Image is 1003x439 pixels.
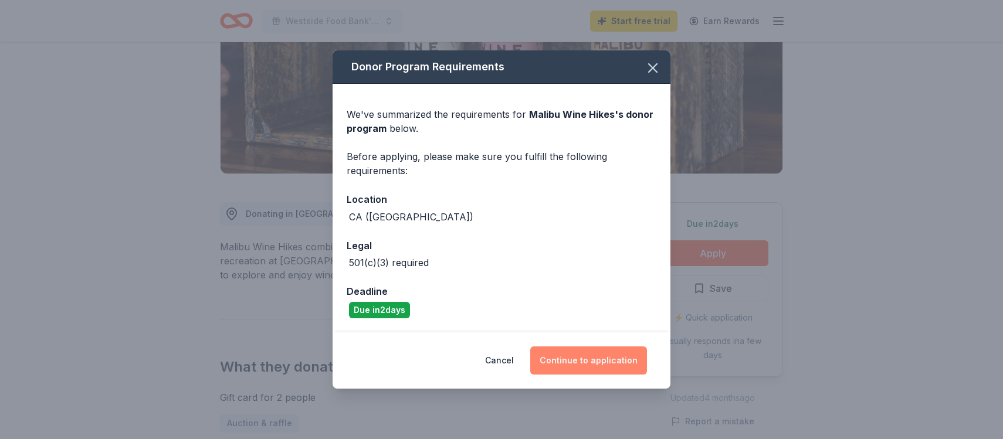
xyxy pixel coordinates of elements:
div: Location [347,192,656,207]
div: We've summarized the requirements for below. [347,107,656,135]
button: Cancel [485,346,514,375]
div: Legal [347,238,656,253]
div: Before applying, please make sure you fulfill the following requirements: [347,149,656,178]
div: CA ([GEOGRAPHIC_DATA]) [349,210,473,224]
div: 501(c)(3) required [349,256,429,270]
div: Donor Program Requirements [333,50,670,84]
div: Deadline [347,284,656,299]
button: Continue to application [530,346,647,375]
div: Due in 2 days [349,302,410,318]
